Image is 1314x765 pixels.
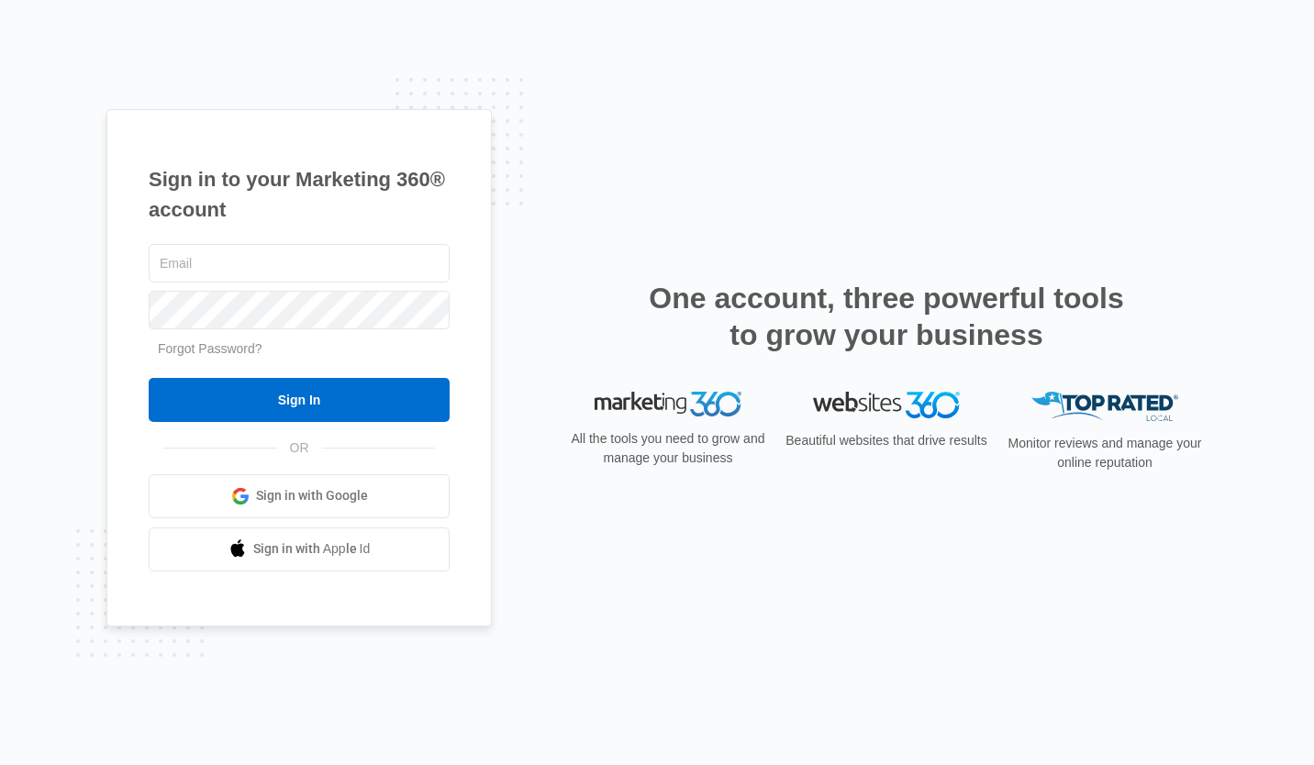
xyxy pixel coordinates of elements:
[149,474,450,518] a: Sign in with Google
[1002,434,1208,472] p: Monitor reviews and manage your online reputation
[149,164,450,225] h1: Sign in to your Marketing 360® account
[643,280,1130,353] h2: One account, three powerful tools to grow your business
[784,431,989,450] p: Beautiful websites that drive results
[277,438,322,458] span: OR
[1031,392,1178,422] img: Top Rated Local
[595,392,741,417] img: Marketing 360
[253,539,371,559] span: Sign in with Apple Id
[149,244,450,283] input: Email
[158,341,262,356] a: Forgot Password?
[813,392,960,418] img: Websites 360
[149,527,450,571] a: Sign in with Apple Id
[149,378,450,422] input: Sign In
[256,486,368,505] span: Sign in with Google
[565,429,771,468] p: All the tools you need to grow and manage your business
